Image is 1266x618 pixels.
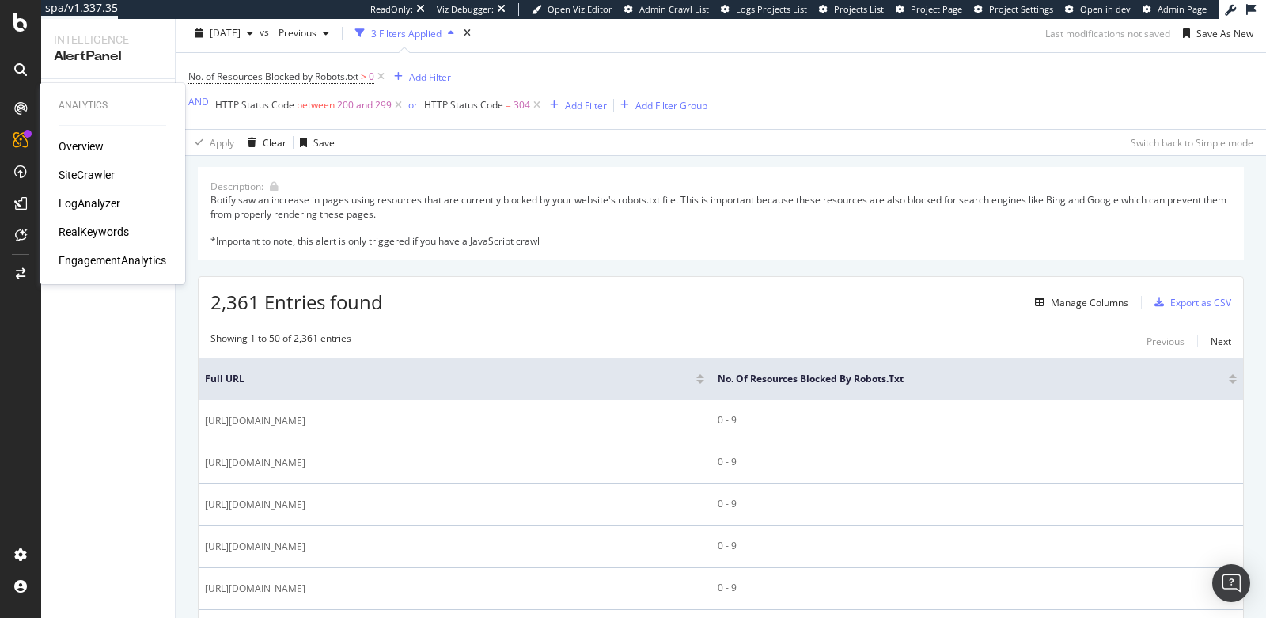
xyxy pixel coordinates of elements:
[718,497,1237,511] div: 0 - 9
[263,136,286,150] div: Clear
[718,372,1205,386] span: No. of Resources Blocked by Robots.txt
[205,497,305,513] span: [URL][DOMAIN_NAME]
[437,3,494,16] div: Viz Debugger:
[1065,3,1131,16] a: Open in dev
[272,26,316,40] span: Previous
[337,94,392,116] span: 200 and 299
[188,21,260,46] button: [DATE]
[1211,335,1231,348] div: Next
[565,99,607,112] div: Add Filter
[59,252,166,268] a: EngagementAnalytics
[911,3,962,15] span: Project Page
[361,70,366,83] span: >
[370,3,413,16] div: ReadOnly:
[210,180,263,193] div: Description:
[59,99,166,112] div: Analytics
[514,94,530,116] span: 304
[718,581,1237,595] div: 0 - 9
[635,99,707,112] div: Add Filter Group
[506,98,511,112] span: =
[188,70,358,83] span: No. of Resources Blocked by Robots.txt
[409,70,451,84] div: Add Filter
[1196,27,1253,40] div: Save As New
[1045,27,1170,40] div: Last modifications not saved
[718,539,1237,553] div: 0 - 9
[1051,296,1128,309] div: Manage Columns
[1124,130,1253,155] button: Switch back to Simple mode
[59,224,129,240] a: RealKeywords
[718,455,1237,469] div: 0 - 9
[59,138,104,154] a: Overview
[1131,136,1253,150] div: Switch back to Simple mode
[532,3,612,16] a: Open Viz Editor
[974,3,1053,16] a: Project Settings
[188,130,234,155] button: Apply
[215,98,294,112] span: HTTP Status Code
[1148,290,1231,315] button: Export as CSV
[205,581,305,597] span: [URL][DOMAIN_NAME]
[313,136,335,150] div: Save
[548,3,612,15] span: Open Viz Editor
[388,67,451,86] button: Add Filter
[205,455,305,471] span: [URL][DOMAIN_NAME]
[210,332,351,351] div: Showing 1 to 50 of 2,361 entries
[1080,3,1131,15] span: Open in dev
[205,539,305,555] span: [URL][DOMAIN_NAME]
[624,3,709,16] a: Admin Crawl List
[834,3,884,15] span: Projects List
[1158,3,1207,15] span: Admin Page
[210,289,383,315] span: 2,361 Entries found
[896,3,962,16] a: Project Page
[297,98,335,112] span: between
[989,3,1053,15] span: Project Settings
[205,413,305,429] span: [URL][DOMAIN_NAME]
[188,94,209,109] button: AND
[260,25,272,39] span: vs
[718,413,1237,427] div: 0 - 9
[210,193,1231,248] div: Botify saw an increase in pages using resources that are currently blocked by your website's robo...
[294,130,335,155] button: Save
[424,98,503,112] span: HTTP Status Code
[544,96,607,115] button: Add Filter
[371,27,442,40] div: 3 Filters Applied
[272,21,335,46] button: Previous
[210,136,234,150] div: Apply
[210,26,241,40] span: 2025 Sep. 18th
[188,95,209,108] div: AND
[241,130,286,155] button: Clear
[1147,332,1185,351] button: Previous
[614,96,707,115] button: Add Filter Group
[461,25,474,41] div: times
[54,47,162,66] div: AlertPanel
[59,195,120,211] a: LogAnalyzer
[1177,21,1253,46] button: Save As New
[369,66,374,88] span: 0
[1029,293,1128,312] button: Manage Columns
[1147,335,1185,348] div: Previous
[59,167,115,183] a: SiteCrawler
[736,3,807,15] span: Logs Projects List
[408,97,418,112] button: or
[639,3,709,15] span: Admin Crawl List
[721,3,807,16] a: Logs Projects List
[1170,296,1231,309] div: Export as CSV
[1143,3,1207,16] a: Admin Page
[349,21,461,46] button: 3 Filters Applied
[54,32,162,47] div: Intelligence
[1211,332,1231,351] button: Next
[819,3,884,16] a: Projects List
[205,372,673,386] span: Full URL
[408,98,418,112] div: or
[1212,564,1250,602] div: Open Intercom Messenger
